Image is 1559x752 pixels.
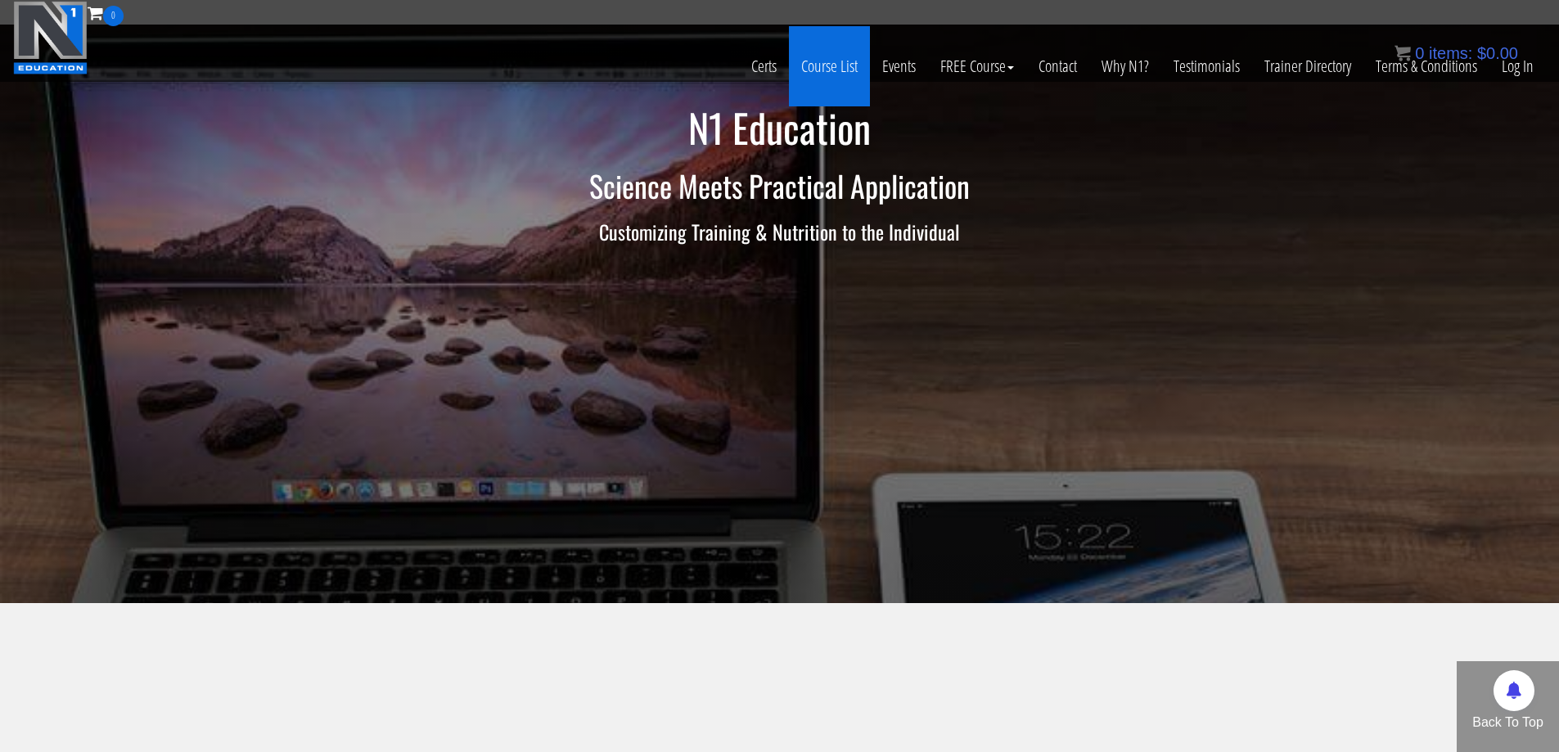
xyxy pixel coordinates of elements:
[1089,26,1161,106] a: Why N1?
[739,26,789,106] a: Certs
[1477,44,1486,62] span: $
[870,26,928,106] a: Events
[13,1,88,74] img: n1-education
[1026,26,1089,106] a: Contact
[301,221,1259,242] h3: Customizing Training & Nutrition to the Individual
[301,169,1259,202] h2: Science Meets Practical Application
[1363,26,1489,106] a: Terms & Conditions
[789,26,870,106] a: Course List
[1395,45,1411,61] img: icon11.png
[1489,26,1546,106] a: Log In
[103,6,124,26] span: 0
[1477,44,1518,62] bdi: 0.00
[1161,26,1252,106] a: Testimonials
[1415,44,1424,62] span: 0
[928,26,1026,106] a: FREE Course
[1252,26,1363,106] a: Trainer Directory
[1429,44,1472,62] span: items:
[301,106,1259,150] h1: N1 Education
[88,2,124,24] a: 0
[1395,44,1518,62] a: 0 items: $0.00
